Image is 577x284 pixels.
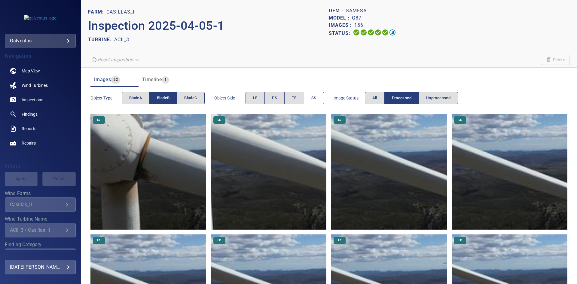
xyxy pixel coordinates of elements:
span: LE [214,118,224,122]
h4: Navigation [5,53,76,59]
p: TURBINE: [88,36,114,43]
span: Findings [22,111,38,117]
span: Object type [90,95,122,101]
button: SS [304,92,324,104]
span: Reports [22,126,36,132]
span: Wind Turbines [22,82,48,88]
span: Map View [22,68,40,74]
span: All [372,95,377,102]
span: Unprocessed [426,95,450,102]
svg: ML Processing 100% [374,29,382,36]
span: SS [311,95,316,102]
a: findings noActive [5,107,76,121]
span: Repairs [22,140,36,146]
p: Model : [329,14,352,22]
svg: Matching 100% [382,29,389,36]
span: Images [94,77,111,82]
button: Processed [384,92,419,104]
span: LE [93,238,104,243]
span: LE [455,118,466,122]
label: Finding Category [5,242,76,247]
div: imageStatus [365,92,458,104]
span: Unable to delete the inspection due to your user permissions [541,55,570,65]
div: Unable to reset the inspection due to your user permissions [88,54,143,65]
p: Gamesa [346,7,367,14]
span: LE [93,118,104,122]
span: LE [253,95,258,102]
span: bladeB [157,95,169,102]
button: LE [246,92,265,104]
span: Timeline [142,77,162,82]
img: galventus-logo [24,15,56,21]
span: TE [292,95,297,102]
div: objectSide [246,92,324,104]
span: LE [334,118,345,122]
div: [DATE][PERSON_NAME] [10,262,71,272]
svg: Selecting 100% [367,29,374,36]
label: Wind Farms [5,191,76,196]
span: bladeA [129,95,142,102]
p: Inspection 2025-04-05-1 [88,17,329,35]
div: Wind Turbine Name [5,223,76,237]
label: Wind Turbine Name [5,217,76,221]
span: Processed [392,95,411,102]
div: Wind Farms [5,197,76,212]
a: inspections noActive [5,93,76,107]
div: galventus [10,36,71,46]
span: LE [455,238,466,243]
p: OEM : [329,7,346,14]
span: 1 [162,76,169,83]
span: LE [214,238,224,243]
p: Images : [329,22,354,29]
p: G87 [352,14,362,22]
em: Reset inspection [98,57,133,63]
span: Inspections [22,97,43,103]
button: bladeC [177,92,204,104]
a: repairs noActive [5,136,76,150]
p: 156 [354,22,363,29]
a: map noActive [5,64,76,78]
span: Object Side [214,95,246,101]
span: PS [272,95,277,102]
span: Image Status [334,95,365,101]
p: Casillas_II [106,8,136,16]
a: reports noActive [5,121,76,136]
p: FARM: [88,8,106,16]
button: bladeB [149,92,177,104]
p: ACII_3 [114,36,129,43]
button: All [365,92,385,104]
div: ACII_3 / Casillas_II [10,227,63,233]
div: Casillas_II [10,202,63,207]
svg: Uploading 100% [353,29,360,36]
div: Reset inspection [88,54,143,65]
span: LE [334,238,345,243]
h4: Filters [5,163,76,169]
button: PS [264,92,285,104]
div: Finding Category [5,249,76,263]
a: windturbines noActive [5,78,76,93]
span: 52 [111,76,120,83]
svg: Classification 70% [389,29,396,36]
span: bladeC [184,95,197,102]
button: Unprocessed [419,92,458,104]
button: TE [284,92,304,104]
div: objectType [122,92,205,104]
button: bladeA [122,92,150,104]
svg: Data Formatted 100% [360,29,367,36]
div: galventus [5,34,76,48]
p: Status: [329,29,353,38]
